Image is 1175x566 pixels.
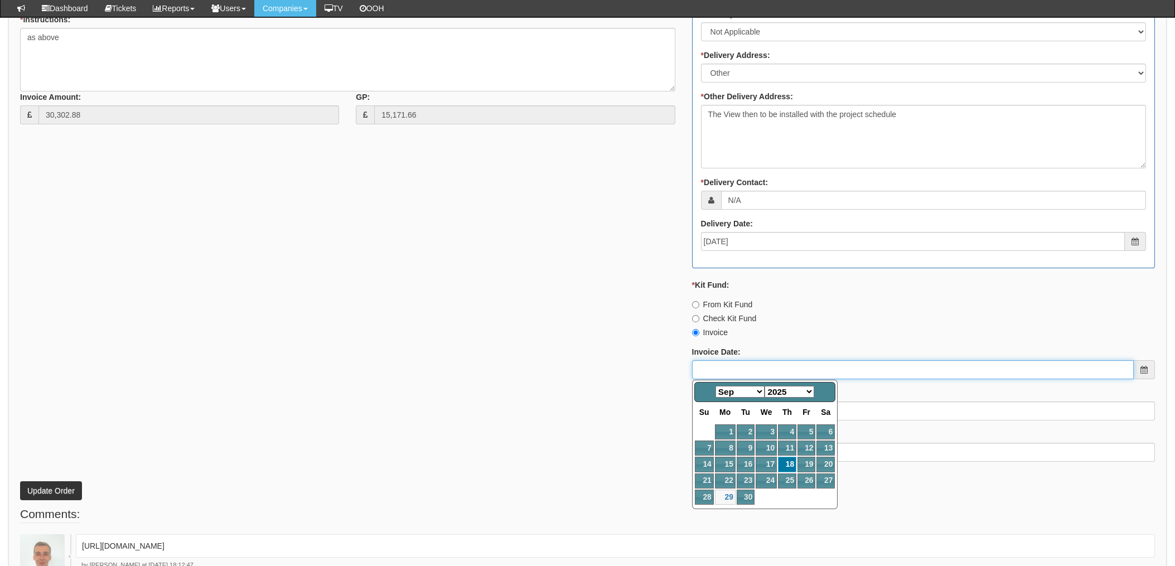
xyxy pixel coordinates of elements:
[82,540,1149,552] p: [URL][DOMAIN_NAME]
[20,91,81,103] label: Invoice Amount:
[692,327,728,338] label: Invoice
[20,481,82,500] button: Update Order
[701,91,793,102] label: Other Delivery Address:
[761,408,772,417] span: Wednesday
[695,441,714,456] a: 7
[692,279,729,291] label: Kit Fund:
[778,441,796,456] a: 11
[692,329,699,336] input: Invoice
[715,441,736,456] a: 8
[821,408,830,417] span: Saturday
[797,441,815,456] a: 12
[797,424,815,439] a: 5
[692,313,757,324] label: Check Kit Fund
[756,424,777,439] a: 3
[737,441,755,456] a: 9
[756,457,777,472] a: 17
[701,105,1146,168] textarea: The View then to be installed with the project schedule
[695,457,714,472] a: 14
[737,457,755,472] a: 16
[756,473,777,488] a: 24
[715,473,736,488] a: 22
[797,473,815,488] a: 26
[737,424,755,439] a: 2
[695,490,714,505] a: 28
[20,506,80,523] legend: Comments:
[692,301,699,308] input: From Kit Fund
[737,490,755,505] a: 30
[719,408,731,417] span: Monday
[816,424,835,439] a: 6
[756,441,777,456] a: 10
[715,490,736,505] a: 29
[778,424,796,439] a: 4
[816,473,835,488] a: 27
[778,473,796,488] a: 25
[20,14,70,25] label: Instructions:
[695,473,714,488] a: 21
[821,387,830,396] span: Next
[741,408,750,417] span: Tuesday
[692,299,753,310] label: From Kit Fund
[816,441,835,456] a: 13
[20,28,675,91] textarea: as above
[782,408,792,417] span: Thursday
[692,346,741,357] label: Invoice Date:
[699,387,708,396] span: Prev
[699,408,709,417] span: Sunday
[802,408,810,417] span: Friday
[797,457,815,472] a: 19
[819,384,834,399] a: Next
[356,91,370,103] label: GP:
[701,177,768,188] label: Delivery Contact:
[701,218,753,229] label: Delivery Date:
[701,50,770,61] label: Delivery Address:
[715,457,736,472] a: 15
[692,315,699,322] input: Check Kit Fund
[778,457,796,472] a: 18
[737,473,755,488] a: 23
[696,384,712,399] a: Prev
[715,424,736,439] a: 1
[816,457,835,472] a: 20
